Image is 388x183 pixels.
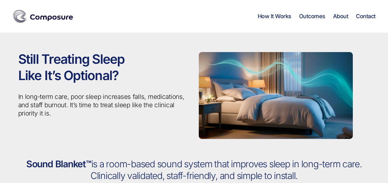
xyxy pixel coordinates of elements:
a: About [333,13,348,20]
a: How It Works [258,13,291,20]
p: In long-term care, poor sleep increases falls, medications, and staff burnout. It’s time to treat... [18,93,190,118]
a: Outcomes [299,13,325,20]
img: Composure [12,9,74,24]
h1: Still Treating Sleep Like It’s Optional? [18,51,190,83]
nav: Horizontal [258,13,376,20]
h2: Sound Blanket™ [18,158,370,181]
a: Contact [356,13,376,20]
span: is a room-based sound system that improves sleep in long-term care. Clinically validated, staff-f... [90,158,362,181]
